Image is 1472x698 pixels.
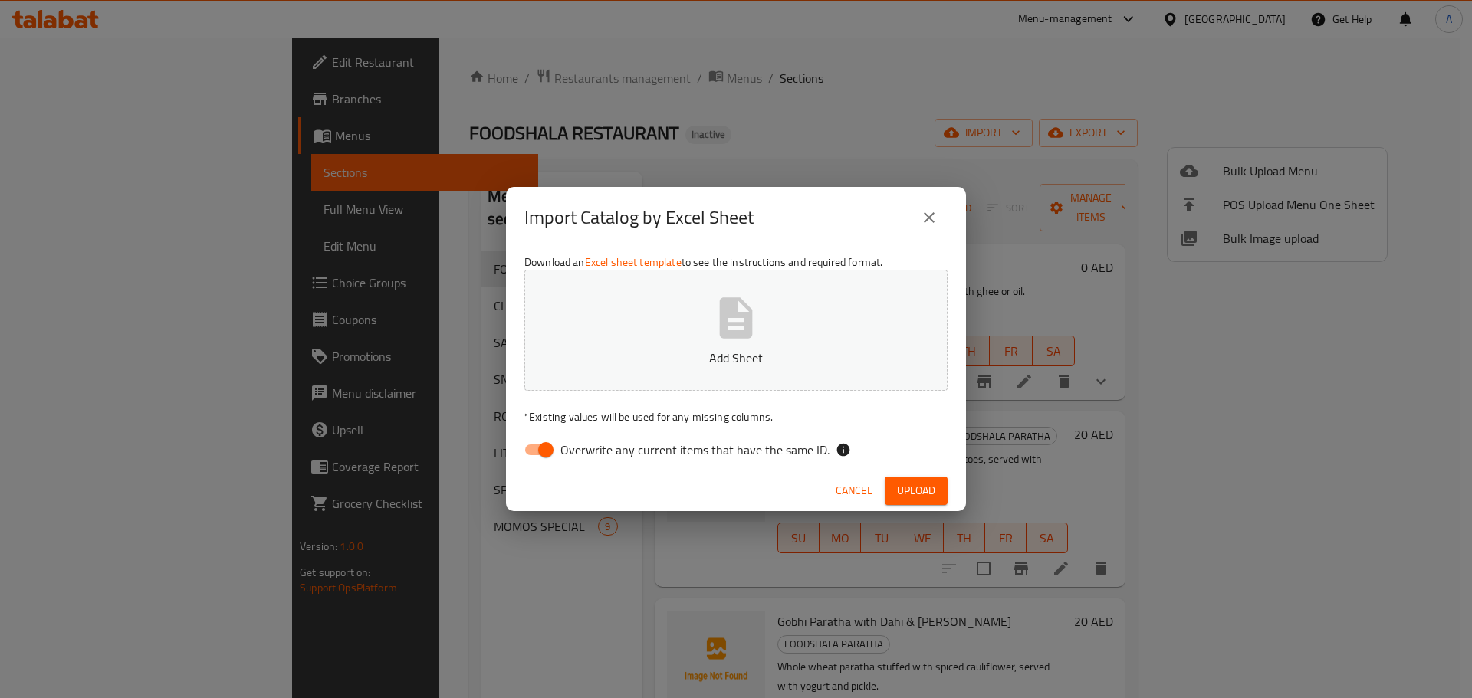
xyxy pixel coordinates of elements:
[506,248,966,470] div: Download an to see the instructions and required format.
[836,481,872,500] span: Cancel
[897,481,935,500] span: Upload
[524,205,754,230] h2: Import Catalog by Excel Sheet
[524,409,948,424] p: Existing values will be used for any missing columns.
[885,477,948,505] button: Upload
[524,270,948,391] button: Add Sheet
[585,252,682,272] a: Excel sheet template
[830,477,879,505] button: Cancel
[911,199,948,236] button: close
[836,442,851,457] svg: If the overwrite option isn't selected, then the items that match an existing ID will be ignored ...
[548,349,924,367] p: Add Sheet
[560,441,830,459] span: Overwrite any current items that have the same ID.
